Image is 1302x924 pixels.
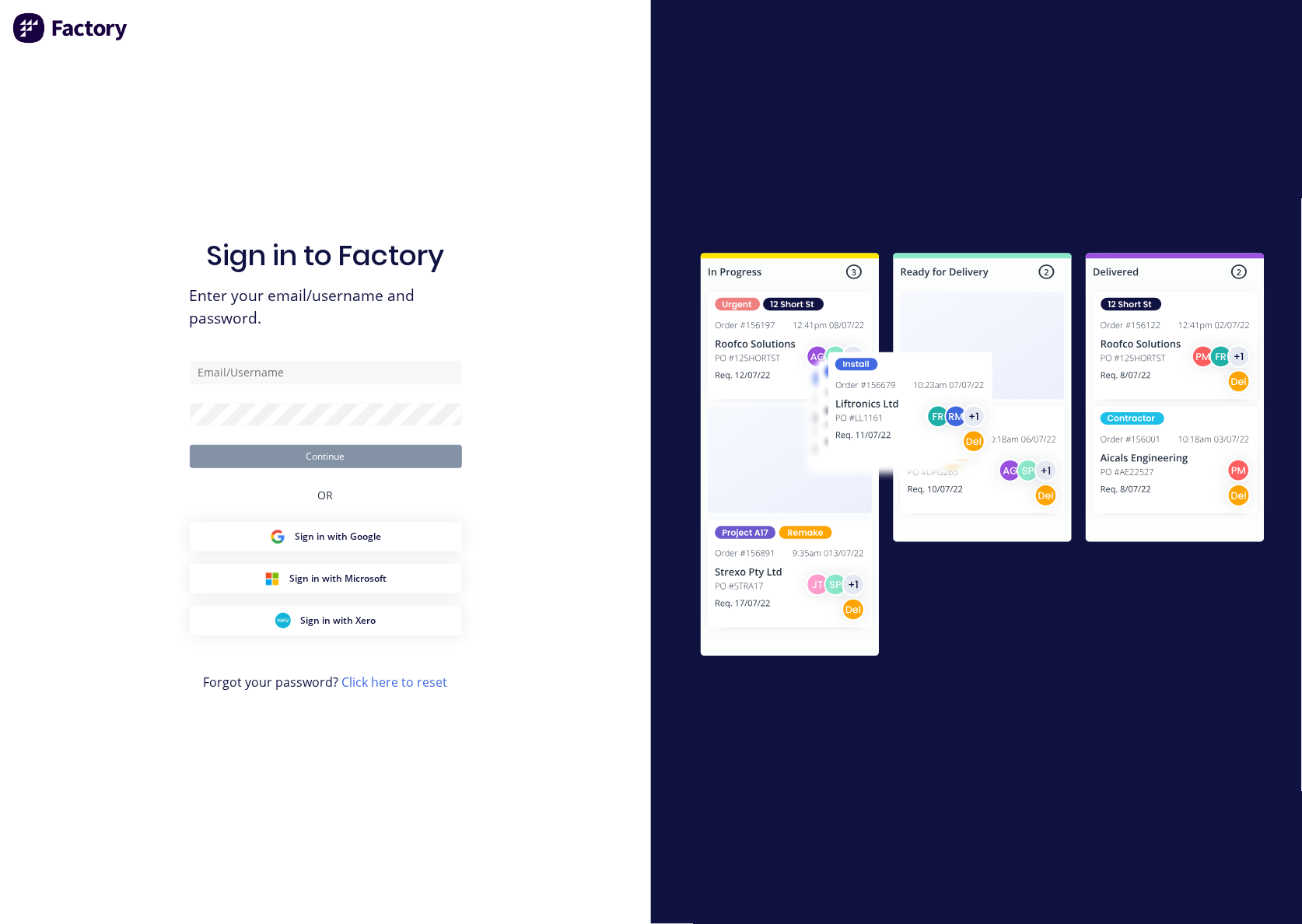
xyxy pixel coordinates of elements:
[300,614,376,628] span: Sign in with Xero
[667,222,1299,693] img: Sign in
[204,673,448,691] span: Forgot your password?
[190,522,462,551] button: Google Sign inSign in with Google
[270,529,285,544] img: Google Sign in
[289,572,387,586] span: Sign in with Microsoft
[275,613,291,628] img: Xero Sign in
[12,12,129,44] img: Factory
[318,468,334,522] div: OR
[190,361,462,384] input: Email/Username
[190,285,462,330] span: Enter your email/username and password.
[342,674,448,691] a: Click here to reset
[190,445,462,468] button: Continue
[295,530,381,544] span: Sign in with Google
[190,606,462,635] button: Xero Sign inSign in with Xero
[207,239,445,272] h1: Sign in to Factory
[190,564,462,593] button: Microsoft Sign inSign in with Microsoft
[264,571,280,586] img: Microsoft Sign in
